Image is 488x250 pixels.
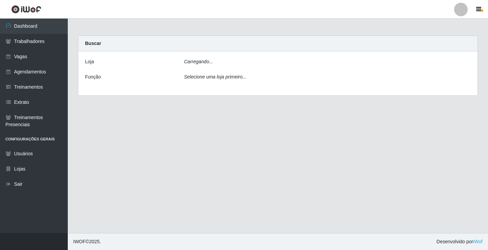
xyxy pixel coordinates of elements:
[473,239,483,244] a: iWof
[73,238,101,245] span: © 2025 .
[85,73,101,81] label: Função
[436,238,483,245] span: Desenvolvido por
[73,239,86,244] span: IWOF
[85,58,94,65] label: Loja
[184,74,246,79] i: Selecione uma loja primeiro...
[11,5,41,14] img: CoreUI Logo
[184,59,213,64] i: Carregando...
[85,41,101,46] strong: Buscar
